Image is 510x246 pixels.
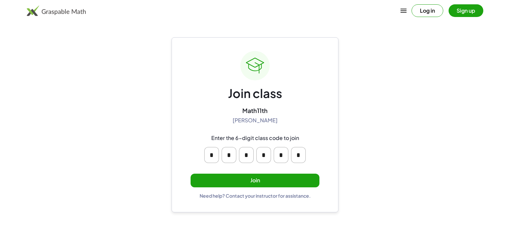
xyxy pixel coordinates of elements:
div: Join class [228,86,282,101]
button: Log in [412,4,443,17]
input: Please enter OTP character 5 [274,147,288,163]
input: Please enter OTP character 4 [256,147,271,163]
input: Please enter OTP character 6 [291,147,306,163]
button: Sign up [449,4,483,17]
div: Math11th [242,107,268,114]
input: Please enter OTP character 1 [204,147,219,163]
div: [PERSON_NAME] [233,117,278,124]
input: Please enter OTP character 2 [222,147,236,163]
div: Enter the 6-digit class code to join [211,135,299,142]
div: Need help? Contact your instructor for assistance. [200,193,311,199]
button: Join [191,174,319,187]
input: Please enter OTP character 3 [239,147,254,163]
